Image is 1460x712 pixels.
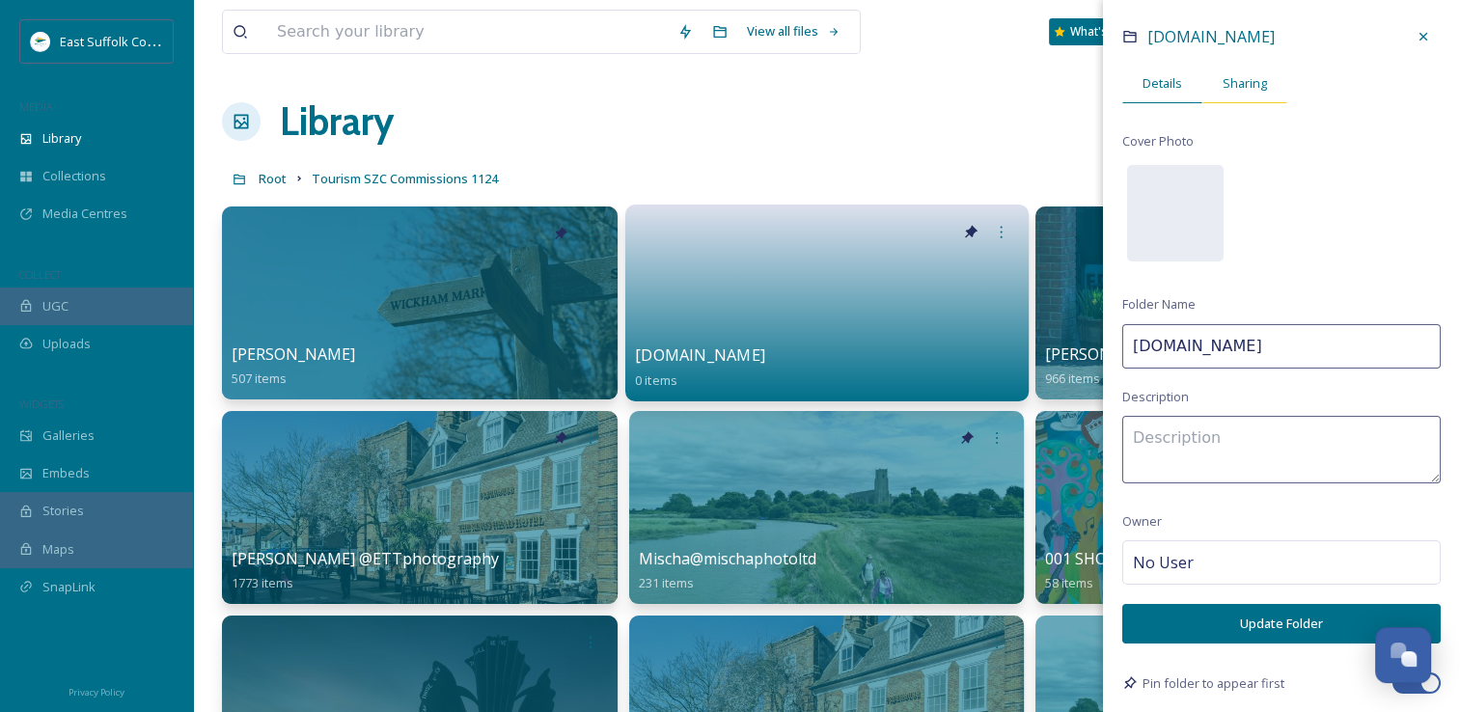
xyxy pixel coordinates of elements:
[1143,674,1284,693] span: Pin folder to appear first
[639,548,816,569] span: Mischa@mischaphotoltd
[259,170,287,187] span: Root
[259,167,287,190] a: Root
[19,397,64,411] span: WIDGETS
[635,346,765,389] a: [DOMAIN_NAME]0 items
[42,129,81,148] span: Library
[1045,345,1273,387] a: [PERSON_NAME] @crisp design966 items
[232,574,293,591] span: 1773 items
[1147,26,1275,47] span: [DOMAIN_NAME]
[1122,388,1189,406] span: Description
[1223,74,1267,93] span: Sharing
[1143,74,1182,93] span: Details
[1122,324,1441,369] input: Name
[1122,604,1441,644] button: Update Folder
[737,13,850,50] a: View all files
[42,297,69,315] span: UGC
[1122,512,1162,531] span: Owner
[1122,132,1194,151] span: Cover Photo
[232,370,287,387] span: 507 items
[42,578,96,596] span: SnapLink
[42,464,90,482] span: Embeds
[1049,18,1145,45] a: What's New
[280,93,394,151] a: Library
[312,170,498,187] span: Tourism SZC Commissions 1124
[19,99,53,114] span: MEDIA
[232,548,499,569] span: [PERSON_NAME] @ETTphotography
[639,574,694,591] span: 231 items
[1133,551,1194,574] span: No User
[19,267,61,282] span: COLLECT
[232,343,355,365] span: [PERSON_NAME]
[232,550,499,591] a: [PERSON_NAME] @ETTphotography1773 items
[1045,343,1273,365] span: [PERSON_NAME] @crisp design
[1122,295,1196,314] span: Folder Name
[42,426,95,445] span: Galleries
[42,502,84,520] span: Stories
[267,11,668,53] input: Search your library
[31,32,50,51] img: ESC%20Logo.png
[1045,370,1100,387] span: 966 items
[69,686,124,698] span: Privacy Policy
[635,344,765,366] span: [DOMAIN_NAME]
[312,167,498,190] a: Tourism SZC Commissions 1124
[42,205,127,223] span: Media Centres
[635,370,677,388] span: 0 items
[69,679,124,702] a: Privacy Policy
[1045,550,1158,591] a: 001 SHOWCASE58 items
[1045,574,1093,591] span: 58 items
[232,345,355,387] a: [PERSON_NAME]507 items
[1375,627,1431,683] button: Open Chat
[42,167,106,185] span: Collections
[1045,548,1158,569] span: 001 SHOWCASE
[639,550,816,591] a: Mischa@mischaphotoltd231 items
[42,540,74,559] span: Maps
[42,335,91,353] span: Uploads
[60,32,174,50] span: East Suffolk Council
